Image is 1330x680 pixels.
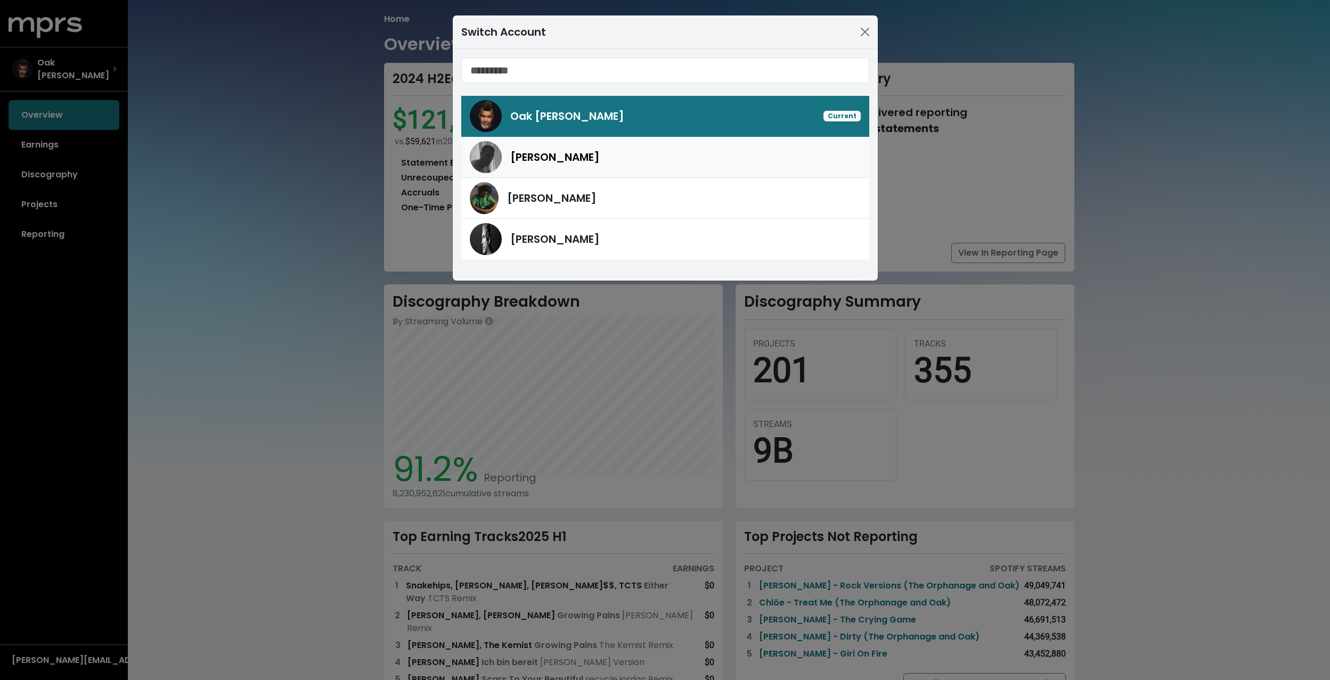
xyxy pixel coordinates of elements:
[856,23,874,40] button: Close
[461,219,869,259] a: Paul Harris[PERSON_NAME]
[461,24,546,40] div: Switch Account
[510,108,624,124] span: Oak [PERSON_NAME]
[510,149,600,165] span: [PERSON_NAME]
[470,182,499,214] img: Roark Bailey
[461,96,869,137] a: Oak FelderOak [PERSON_NAME]Current
[510,231,600,247] span: [PERSON_NAME]
[461,137,869,178] a: Hoskins[PERSON_NAME]
[507,190,597,206] span: [PERSON_NAME]
[461,58,869,83] input: Search accounts
[823,111,861,121] span: Current
[470,223,502,255] img: Paul Harris
[461,178,869,219] a: Roark Bailey[PERSON_NAME]
[470,100,502,132] img: Oak Felder
[470,141,502,173] img: Hoskins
